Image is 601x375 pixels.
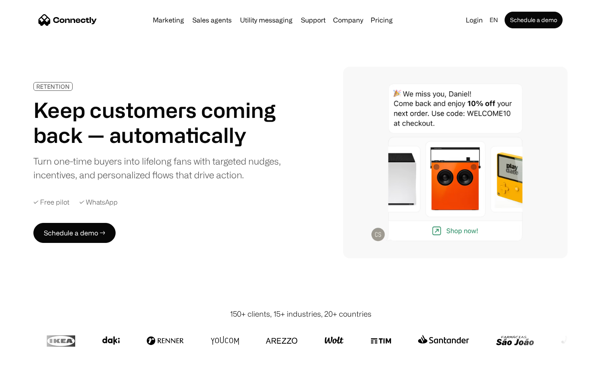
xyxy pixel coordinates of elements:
[237,17,296,23] a: Utility messaging
[298,17,329,23] a: Support
[33,97,287,147] h1: Keep customers coming back — automatically
[490,14,498,26] div: en
[17,360,50,372] ul: Language list
[79,198,118,206] div: ✓ WhatsApp
[333,14,363,26] div: Company
[230,308,371,320] div: 150+ clients, 15+ industries, 20+ countries
[505,12,563,28] a: Schedule a demo
[149,17,187,23] a: Marketing
[33,198,69,206] div: ✓ Free pilot
[8,360,50,372] aside: Language selected: English
[189,17,235,23] a: Sales agents
[367,17,396,23] a: Pricing
[36,83,70,90] div: RETENTION
[462,14,486,26] a: Login
[33,223,116,243] a: Schedule a demo →
[33,154,287,182] div: Turn one-time buyers into lifelong fans with targeted nudges, incentives, and personalized flows ...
